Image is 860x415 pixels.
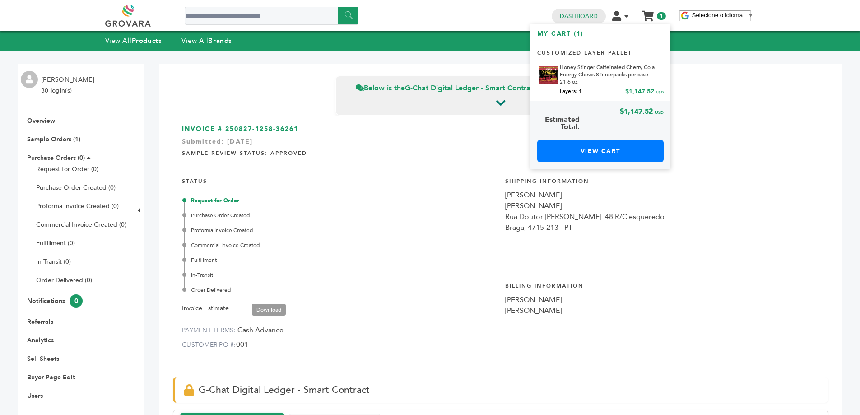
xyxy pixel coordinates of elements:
a: Notifications0 [27,297,83,305]
div: Rua Doutor [PERSON_NAME]. 48 R/C esqueredo [505,211,819,222]
div: Braga, 4715-213 - PT [505,222,819,233]
span: Selecione o idioma [692,12,743,19]
div: Proforma Invoice Created [184,226,496,234]
div: Submitted: [DATE] [182,137,819,151]
div: Request for Order [184,196,496,205]
div: Commercial Invoice Created [184,241,496,249]
strong: Brands [208,36,232,45]
a: Honey Stinger Caffeinated Cherry Cola Energy Chews 8 innerpacks per case 21.6 oz [560,64,660,85]
a: Download [252,304,286,316]
span: USD [655,110,664,115]
li: [PERSON_NAME] - 30 login(s) [41,75,101,96]
a: Proforma Invoice Created (0) [36,202,119,210]
label: PAYMENT TERMS: [182,326,236,335]
a: Purchase Orders (0) [27,154,85,162]
div: In-Transit [184,271,496,279]
a: Buyer Page Edit [27,373,75,382]
span: 0 [70,294,83,308]
a: Sample Orders (1) [27,135,80,144]
a: Users [27,392,43,400]
img: profile.png [21,71,38,88]
a: Overview [27,117,55,125]
input: Search a product or brand... [185,7,358,25]
span: 1 [657,12,665,20]
a: My Cart [642,8,653,18]
span: ▼ [748,12,753,19]
a: Dashboard [560,12,598,20]
a: In-Transit (0) [36,257,71,266]
h4: Shipping Information [505,171,819,190]
span: 001 [236,340,248,350]
span: $1,147.52 [620,107,653,117]
strong: G-Chat Digital Ledger - Smart Contract [405,83,537,93]
a: Fulfillment (0) [36,239,75,247]
label: Invoice Estimate [182,303,229,314]
h3: INVOICE # 250827-1258-36261 [182,125,819,134]
h5: My Cart (1) [537,29,664,43]
div: [PERSON_NAME] [505,190,819,201]
a: Analytics [27,336,54,345]
a: Order Delivered (0) [36,276,92,284]
span: Cash Advance [237,325,284,335]
span: Layers: 1 [560,88,582,95]
a: Selecione o idioma​ [692,12,754,19]
div: [PERSON_NAME] [505,294,819,305]
a: View AllBrands [181,36,232,45]
a: View AllProducts [105,36,162,45]
div: Fulfillment [184,256,496,264]
label: CUSTOMER PO #: [182,340,236,349]
span: Estimated Total: [537,112,586,135]
div: [PERSON_NAME] [505,201,819,211]
h4: Billing Information [505,275,819,294]
span: $1,147.52 [625,87,654,96]
h4: STATUS [182,171,496,190]
div: [PERSON_NAME] [505,305,819,316]
a: Request for Order (0) [36,165,98,173]
a: View Cart [537,140,664,162]
span: USD [656,90,664,95]
div: Purchase Order Created [184,211,496,219]
a: Commercial Invoice Created (0) [36,220,126,229]
span: Below is the — Tap to Start the Conversation [356,83,646,93]
a: Referrals [27,317,53,326]
a: Purchase Order Created (0) [36,183,116,192]
strong: Products [132,36,162,45]
div: Order Delivered [184,286,496,294]
p: Customized Layer Pallet [537,43,664,57]
h4: Sample Review Status: Approved [182,143,819,162]
a: Sell Sheets [27,354,59,363]
span: G-Chat Digital Ledger - Smart Contract [199,383,370,396]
